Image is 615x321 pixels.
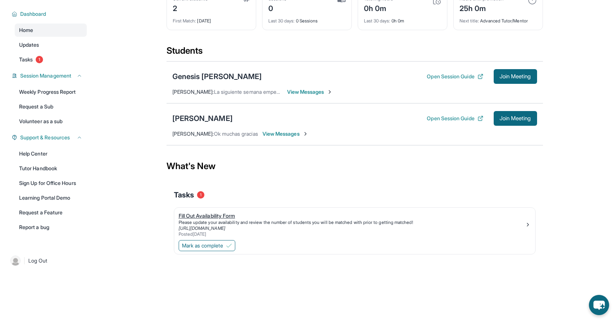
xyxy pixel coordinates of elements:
a: Help Center [15,147,87,160]
span: First Match : [173,18,196,24]
div: Advanced Tutor/Mentor [460,14,537,24]
span: La siguiente semana empezaremos, ya que estamos haciendo acomodaciones aún, pero oficialmente la ... [214,89,532,95]
div: What's New [167,150,543,182]
div: 0 [268,2,287,14]
a: Report a bug [15,221,87,234]
div: Please update your availability and review the number of students you will be matched with prior ... [179,220,525,225]
img: Mark as complete [226,243,232,249]
span: Tasks [19,56,33,63]
button: Dashboard [17,10,82,18]
div: 2 [173,2,208,14]
span: Dashboard [20,10,46,18]
span: [PERSON_NAME] : [172,89,214,95]
a: Request a Feature [15,206,87,219]
span: View Messages [287,88,333,96]
div: Students [167,45,543,61]
span: | [24,256,25,265]
div: Fill Out Availability Form [179,212,525,220]
a: Tasks1 [15,53,87,66]
a: Sign Up for Office Hours [15,176,87,190]
a: Learning Portal Demo [15,191,87,204]
span: Session Management [20,72,71,79]
div: 0h 0m [364,14,441,24]
div: Genesis [PERSON_NAME] [172,71,262,82]
img: user-img [10,256,21,266]
button: Open Session Guide [427,73,483,80]
div: Posted [DATE] [179,231,525,237]
img: Chevron-Right [303,131,308,137]
span: Ok muchas gracias [214,131,258,137]
a: Home [15,24,87,37]
span: Last 30 days : [268,18,295,24]
a: [URL][DOMAIN_NAME] [179,225,225,231]
button: Open Session Guide [427,115,483,122]
a: Tutor Handbook [15,162,87,175]
a: |Log Out [7,253,87,269]
button: Mark as complete [179,240,235,251]
div: 0h 0m [364,2,393,14]
button: Join Meeting [494,111,537,126]
div: 25h 0m [460,2,504,14]
a: Volunteer as a sub [15,115,87,128]
a: Fill Out Availability FormPlease update your availability and review the number of students you w... [174,208,535,239]
span: 1 [197,191,204,199]
div: [DATE] [173,14,250,24]
button: Support & Resources [17,134,82,141]
span: Next title : [460,18,479,24]
a: Updates [15,38,87,51]
span: Join Meeting [500,74,531,79]
button: chat-button [589,295,609,315]
div: [PERSON_NAME] [172,113,233,124]
span: Log Out [28,257,47,264]
span: Last 30 days : [364,18,390,24]
span: Tasks [174,190,194,200]
span: Home [19,26,33,34]
a: Request a Sub [15,100,87,113]
span: Join Meeting [500,116,531,121]
img: Chevron-Right [327,89,333,95]
span: View Messages [262,130,308,138]
span: Support & Resources [20,134,70,141]
button: Session Management [17,72,82,79]
span: 1 [36,56,43,63]
div: 0 Sessions [268,14,346,24]
span: Mark as complete [182,242,223,249]
a: Weekly Progress Report [15,85,87,99]
span: [PERSON_NAME] : [172,131,214,137]
button: Join Meeting [494,69,537,84]
span: Updates [19,41,39,49]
